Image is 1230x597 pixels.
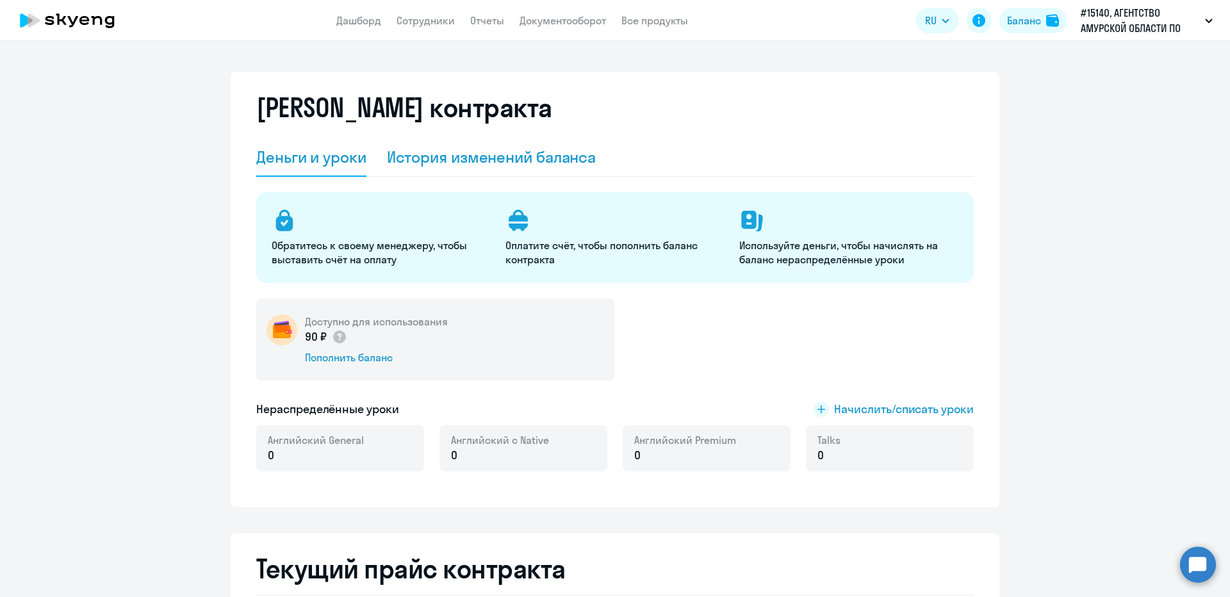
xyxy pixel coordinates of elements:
[256,401,399,418] h5: Нераспределённые уроки
[817,433,840,447] span: Talks
[451,433,549,447] span: Английский с Native
[305,350,448,364] div: Пополнить баланс
[387,147,596,167] div: История изменений баланса
[1074,5,1219,36] button: #15140, АГЕНТСТВО АМУРСКОЙ ОБЛАСТИ ПО ПРИВЛЕЧЕНИЮ ИНВЕСТИЦИЙ, АНО
[268,433,364,447] span: Английский General
[634,433,736,447] span: Английский Premium
[470,14,504,27] a: Отчеты
[305,329,347,345] p: 90 ₽
[505,238,724,266] p: Оплатите счёт, чтобы пополнить баланс контракта
[266,315,297,345] img: wallet-circle.png
[817,447,824,464] span: 0
[621,14,688,27] a: Все продукты
[336,14,381,27] a: Дашборд
[925,13,937,28] span: RU
[999,8,1067,33] button: Балансbalance
[834,401,974,418] span: Начислить/списать уроки
[1007,13,1041,28] div: Баланс
[305,315,448,329] h5: Доступно для использования
[634,447,641,464] span: 0
[520,14,606,27] a: Документооборот
[256,92,552,123] h2: [PERSON_NAME] контракта
[397,14,455,27] a: Сотрудники
[256,553,974,584] h2: Текущий прайс контракта
[256,147,366,167] div: Деньги и уроки
[1046,14,1059,27] img: balance
[268,447,274,464] span: 0
[451,447,457,464] span: 0
[916,8,958,33] button: RU
[272,238,490,266] p: Обратитесь к своему менеджеру, чтобы выставить счёт на оплату
[1081,5,1200,36] p: #15140, АГЕНТСТВО АМУРСКОЙ ОБЛАСТИ ПО ПРИВЛЕЧЕНИЮ ИНВЕСТИЦИЙ, АНО
[739,238,958,266] p: Используйте деньги, чтобы начислять на баланс нераспределённые уроки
